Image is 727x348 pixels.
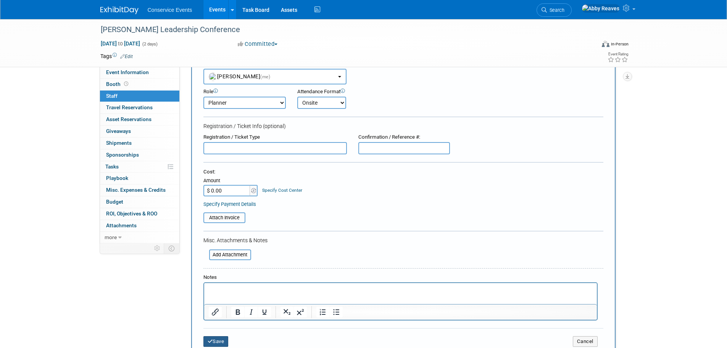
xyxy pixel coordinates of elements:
[151,243,164,253] td: Personalize Event Tab Strip
[100,232,179,243] a: more
[100,220,179,231] a: Attachments
[100,161,179,173] a: Tasks
[550,40,629,51] div: Event Format
[100,6,139,14] img: ExhibitDay
[203,134,347,141] div: Registration / Ticket Type
[547,7,564,13] span: Search
[100,114,179,125] a: Asset Reservations
[582,4,620,13] img: Abby Reaves
[297,88,389,95] div: Attendance Format
[330,307,343,317] button: Bullet list
[203,122,603,130] div: Registration / Ticket Info (optional)
[203,168,603,176] div: Cost:
[100,102,179,113] a: Travel Reservations
[280,307,293,317] button: Subscript
[100,67,179,78] a: Event Information
[245,307,258,317] button: Italic
[203,88,286,95] div: Role
[106,128,131,134] span: Giveaways
[164,243,179,253] td: Toggle Event Tabs
[100,196,179,208] a: Budget
[100,126,179,137] a: Giveaways
[100,79,179,90] a: Booth
[235,40,280,48] button: Committed
[106,222,137,228] span: Attachments
[258,307,271,317] button: Underline
[203,274,598,281] div: Notes
[120,54,133,59] a: Edit
[106,69,149,75] span: Event Information
[100,91,179,102] a: Staff
[106,199,123,205] span: Budget
[106,81,130,87] span: Booth
[100,208,179,220] a: ROI, Objectives & ROO
[611,41,629,47] div: In-Person
[106,116,152,122] span: Asset Reservations
[106,210,157,217] span: ROI, Objectives & ROO
[209,73,271,79] span: [PERSON_NAME]
[573,336,598,347] button: Cancel
[203,69,347,84] button: [PERSON_NAME](me)
[608,52,628,56] div: Event Rating
[209,307,222,317] button: Insert/edit link
[117,40,124,47] span: to
[100,40,140,47] span: [DATE] [DATE]
[231,307,244,317] button: Bold
[262,188,302,193] a: Specify Cost Center
[203,177,259,185] div: Amount
[204,283,597,304] iframe: Rich Text Area
[537,3,572,17] a: Search
[123,81,130,87] span: Booth not reserved yet
[106,187,166,193] span: Misc. Expenses & Credits
[203,201,256,207] a: Specify Payment Details
[100,185,179,196] a: Misc. Expenses & Credits
[106,140,132,146] span: Shipments
[106,175,128,181] span: Playbook
[105,234,117,240] span: more
[142,42,158,47] span: (2 days)
[106,152,139,158] span: Sponsorships
[100,138,179,149] a: Shipments
[100,149,179,161] a: Sponsorships
[358,134,450,141] div: Confirmation / Reference #:
[105,163,119,170] span: Tasks
[100,173,179,184] a: Playbook
[100,52,133,60] td: Tags
[98,23,584,37] div: [PERSON_NAME] Leadership Conference
[294,307,307,317] button: Superscript
[148,7,192,13] span: Conservice Events
[203,236,603,244] div: Misc. Attachments & Notes
[203,336,229,347] button: Save
[602,41,609,47] img: Format-Inperson.png
[106,104,153,110] span: Travel Reservations
[316,307,329,317] button: Numbered list
[260,74,270,79] span: (me)
[106,93,118,99] span: Staff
